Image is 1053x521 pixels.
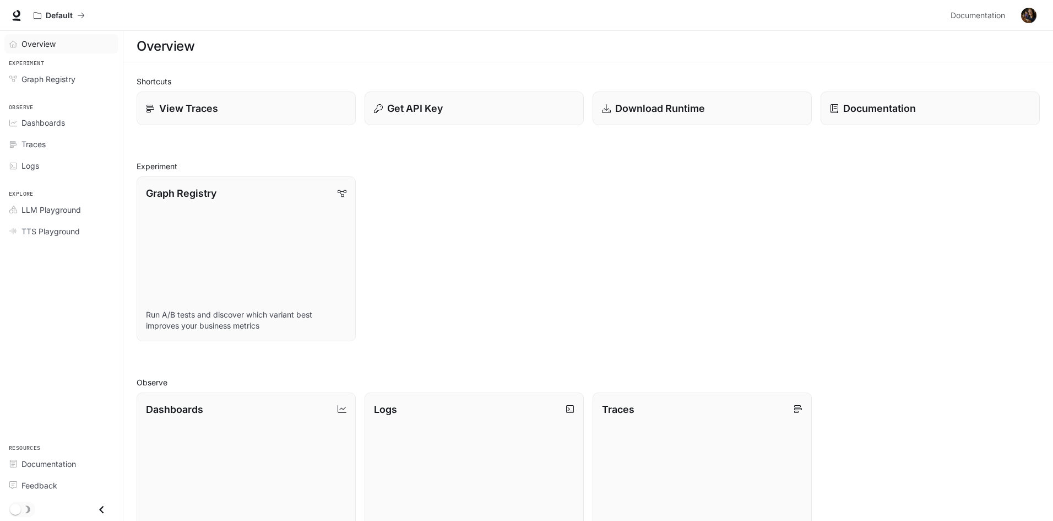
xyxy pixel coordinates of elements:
[21,117,65,128] span: Dashboards
[21,458,76,470] span: Documentation
[137,76,1040,87] h2: Shortcuts
[387,101,443,116] p: Get API Key
[1021,8,1036,23] img: User avatar
[946,4,1013,26] a: Documentation
[4,454,118,474] a: Documentation
[4,200,118,219] a: LLM Playground
[951,9,1005,23] span: Documentation
[4,69,118,89] a: Graph Registry
[137,176,356,341] a: Graph RegistryRun A/B tests and discover which variant best improves your business metrics
[374,402,397,417] p: Logs
[4,135,118,154] a: Traces
[821,92,1040,125] a: Documentation
[1018,4,1040,26] button: User avatar
[21,225,80,237] span: TTS Playground
[89,498,114,521] button: Close drawer
[21,480,57,491] span: Feedback
[4,222,118,241] a: TTS Playground
[10,503,21,515] span: Dark mode toggle
[843,101,916,116] p: Documentation
[21,160,39,171] span: Logs
[21,38,56,50] span: Overview
[4,156,118,175] a: Logs
[4,34,118,53] a: Overview
[46,11,73,20] p: Default
[21,138,46,150] span: Traces
[21,204,81,216] span: LLM Playground
[137,35,194,57] h1: Overview
[159,101,218,116] p: View Traces
[146,186,216,201] p: Graph Registry
[615,101,705,116] p: Download Runtime
[593,92,812,125] a: Download Runtime
[146,309,346,331] p: Run A/B tests and discover which variant best improves your business metrics
[146,402,203,417] p: Dashboards
[137,377,1040,388] h2: Observe
[365,92,584,125] button: Get API Key
[137,160,1040,172] h2: Experiment
[602,402,634,417] p: Traces
[21,73,75,85] span: Graph Registry
[4,476,118,495] a: Feedback
[29,4,90,26] button: All workspaces
[137,92,356,125] a: View Traces
[4,113,118,132] a: Dashboards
